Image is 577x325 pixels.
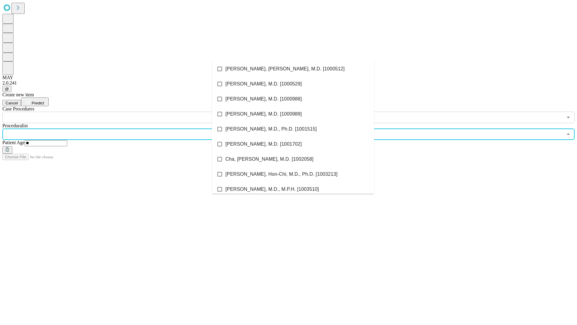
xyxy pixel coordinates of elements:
[21,97,49,106] button: Predict
[2,86,11,92] button: @
[2,106,34,111] span: Scheduled Procedure
[225,125,317,133] span: [PERSON_NAME], M.D., Ph.D. [1001515]
[225,186,319,193] span: [PERSON_NAME], M.D., M.P.H. [1003510]
[5,101,18,105] span: Cancel
[225,171,337,178] span: [PERSON_NAME], Hon-Chi, M.D., Ph.D. [1003213]
[2,75,575,80] div: MAY
[2,123,28,128] span: Proceduralist
[2,100,21,106] button: Cancel
[2,92,34,97] span: Create new item
[225,95,302,103] span: [PERSON_NAME], M.D. [1000988]
[564,130,572,138] button: Close
[225,80,302,88] span: [PERSON_NAME], M.D. [1000529]
[5,87,9,91] span: @
[225,141,302,148] span: [PERSON_NAME], M.D. [1001702]
[225,110,302,118] span: [PERSON_NAME], M.D. [1000989]
[2,140,25,145] span: Patient Age
[32,101,44,105] span: Predict
[225,65,345,73] span: [PERSON_NAME], [PERSON_NAME], M.D. [1000512]
[225,156,313,163] span: Cha, [PERSON_NAME], M.D. [1002058]
[564,113,572,122] button: Open
[2,80,575,86] div: 2.0.241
